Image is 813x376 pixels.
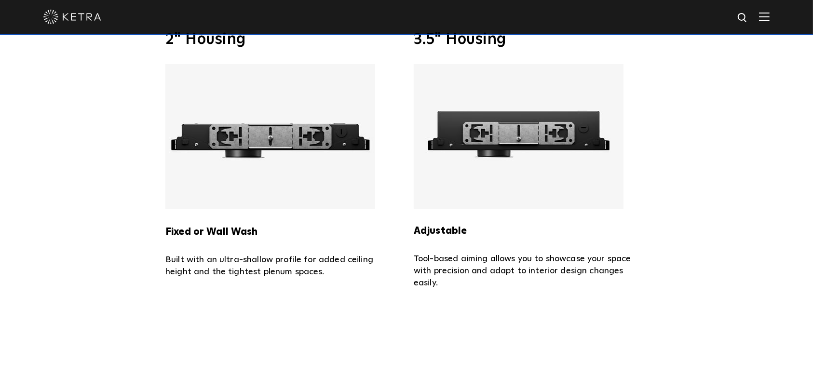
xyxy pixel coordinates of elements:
[165,64,375,209] img: Ketra 2" Fixed or Wall Wash Housing with an ultra slim profile
[737,12,749,24] img: search icon
[414,253,648,289] p: Tool-based aiming allows you to showcase your space with precision and adapt to interior design c...
[414,64,623,209] img: Ketra 3.5" Adjustable Housing with an ultra slim profile
[759,12,770,21] img: Hamburger%20Nav.svg
[165,227,258,237] strong: Fixed or Wall Wash
[165,32,399,47] h3: 2" Housing
[414,226,467,236] strong: Adjustable
[43,10,101,24] img: ketra-logo-2019-white
[165,254,399,278] p: Built with an ultra-shallow profile for added ceiling height and the tightest plenum spaces.
[414,32,648,47] h3: 3.5" Housing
